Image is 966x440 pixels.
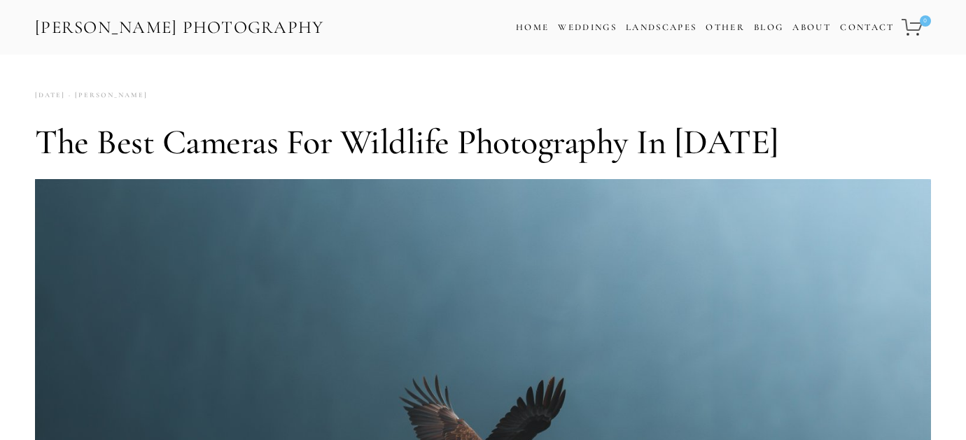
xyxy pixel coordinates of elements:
[920,15,931,27] span: 0
[840,17,894,38] a: Contact
[792,17,831,38] a: About
[754,17,783,38] a: Blog
[516,17,549,38] a: Home
[35,86,65,105] time: [DATE]
[65,86,148,105] a: [PERSON_NAME]
[626,22,696,33] a: Landscapes
[899,10,932,44] a: 0 items in cart
[706,22,745,33] a: Other
[558,22,617,33] a: Weddings
[35,121,931,163] h1: The Best Cameras for Wildlife Photography in [DATE]
[34,12,325,43] a: [PERSON_NAME] Photography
